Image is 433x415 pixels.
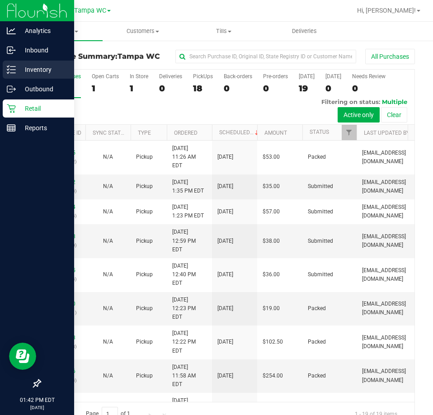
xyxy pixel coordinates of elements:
[219,129,260,136] a: Scheduled
[103,208,113,215] span: Not Applicable
[280,27,329,35] span: Deliveries
[224,73,252,80] div: Back-orders
[136,207,153,216] span: Pickup
[172,296,207,322] span: [DATE] 12:23 PM EDT
[7,65,16,74] inline-svg: Inventory
[16,25,70,36] p: Analytics
[130,73,148,80] div: In Store
[217,207,233,216] span: [DATE]
[217,237,233,245] span: [DATE]
[264,22,345,41] a: Deliveries
[93,130,127,136] a: Sync Status
[40,52,165,61] h3: Purchase Summary:
[217,372,233,380] span: [DATE]
[263,182,280,191] span: $35.00
[263,207,280,216] span: $57.00
[364,130,409,136] a: Last Updated By
[217,182,233,191] span: [DATE]
[381,107,407,123] button: Clear
[16,123,70,133] p: Reports
[299,73,315,80] div: [DATE]
[103,304,113,313] button: N/A
[263,270,280,279] span: $36.00
[4,396,70,404] p: 01:42 PM EDT
[308,237,333,245] span: Submitted
[103,373,113,379] span: Not Applicable
[308,338,326,346] span: Packed
[175,50,356,63] input: Search Purchase ID, Original ID, State Registry ID or Customer Name...
[172,144,207,170] span: [DATE] 11:26 AM EDT
[136,338,153,346] span: Pickup
[217,153,233,161] span: [DATE]
[103,22,184,41] a: Customers
[9,343,36,370] iframe: Resource center
[103,238,113,244] span: Not Applicable
[263,153,280,161] span: $53.00
[172,203,204,220] span: [DATE] 1:23 PM EDT
[7,104,16,113] inline-svg: Retail
[136,372,153,380] span: Pickup
[136,304,153,313] span: Pickup
[263,83,288,94] div: 0
[7,46,16,55] inline-svg: Inbound
[118,52,160,61] span: Tampa WC
[4,404,70,411] p: [DATE]
[308,270,333,279] span: Submitted
[183,22,264,41] a: Tills
[16,45,70,56] p: Inbound
[352,83,386,94] div: 0
[308,207,333,216] span: Submitted
[310,129,329,135] a: Status
[159,73,182,80] div: Deliveries
[103,271,113,278] span: Not Applicable
[325,73,341,80] div: [DATE]
[16,64,70,75] p: Inventory
[103,183,113,189] span: Not Applicable
[263,372,283,380] span: $254.00
[136,153,153,161] span: Pickup
[7,123,16,132] inline-svg: Reports
[74,7,106,14] span: Tampa WC
[193,83,213,94] div: 18
[325,83,341,94] div: 0
[308,182,333,191] span: Submitted
[103,338,113,346] button: N/A
[136,182,153,191] span: Pickup
[357,7,416,14] span: Hi, [PERSON_NAME]!
[174,130,198,136] a: Ordered
[263,304,280,313] span: $19.00
[103,339,113,345] span: Not Applicable
[217,338,233,346] span: [DATE]
[365,49,415,64] button: All Purchases
[193,73,213,80] div: PickUps
[217,304,233,313] span: [DATE]
[172,262,207,288] span: [DATE] 12:40 PM EDT
[103,182,113,191] button: N/A
[264,130,287,136] a: Amount
[338,107,380,123] button: Active only
[16,84,70,94] p: Outbound
[172,363,207,389] span: [DATE] 11:58 AM EDT
[138,130,151,136] a: Type
[263,237,280,245] span: $38.00
[159,83,182,94] div: 0
[308,372,326,380] span: Packed
[217,270,233,279] span: [DATE]
[92,73,119,80] div: Open Carts
[7,26,16,35] inline-svg: Analytics
[103,270,113,279] button: N/A
[308,304,326,313] span: Packed
[103,207,113,216] button: N/A
[103,154,113,160] span: Not Applicable
[321,98,380,105] span: Filtering on status:
[172,329,207,355] span: [DATE] 12:22 PM EDT
[103,305,113,311] span: Not Applicable
[172,178,204,195] span: [DATE] 1:35 PM EDT
[136,237,153,245] span: Pickup
[342,125,357,140] a: Filter
[92,83,119,94] div: 1
[382,98,407,105] span: Multiple
[172,228,207,254] span: [DATE] 12:59 PM EDT
[263,73,288,80] div: Pre-orders
[136,270,153,279] span: Pickup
